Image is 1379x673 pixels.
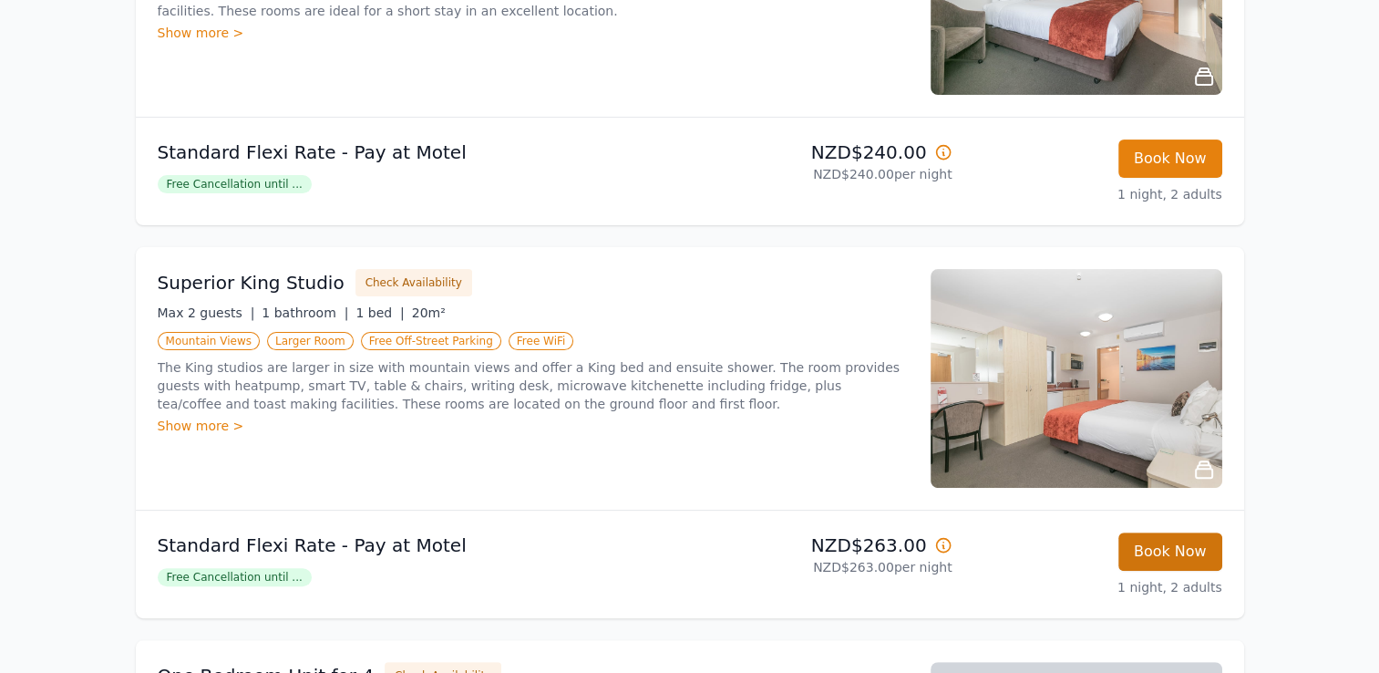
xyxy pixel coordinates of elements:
span: Max 2 guests | [158,305,255,320]
p: Standard Flexi Rate - Pay at Motel [158,140,683,165]
p: 1 night, 2 adults [967,578,1222,596]
div: Show more > [158,417,909,435]
span: 20m² [412,305,446,320]
span: 1 bathroom | [262,305,348,320]
p: NZD$240.00 [697,140,952,165]
span: Free Cancellation until ... [158,568,312,586]
span: Mountain Views [158,332,260,350]
p: NZD$240.00 per night [697,165,952,183]
p: Standard Flexi Rate - Pay at Motel [158,533,683,558]
span: Free Cancellation until ... [158,175,312,193]
p: NZD$263.00 per night [697,558,952,576]
p: The King studios are larger in size with mountain views and offer a King bed and ensuite shower. ... [158,358,909,413]
span: Free WiFi [509,332,574,350]
div: Show more > [158,24,909,42]
button: Book Now [1118,533,1222,571]
button: Check Availability [355,269,472,296]
span: 1 bed | [355,305,404,320]
p: NZD$263.00 [697,533,952,558]
h3: Superior King Studio [158,270,345,295]
p: 1 night, 2 adults [967,185,1222,203]
span: Free Off-Street Parking [361,332,501,350]
span: Larger Room [267,332,354,350]
button: Book Now [1118,140,1222,178]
